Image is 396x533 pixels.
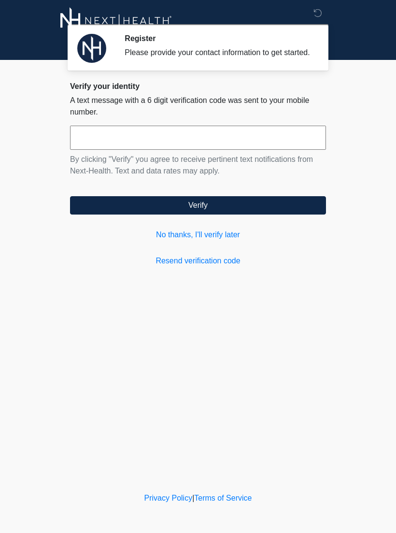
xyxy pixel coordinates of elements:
button: Verify [70,196,326,215]
p: By clicking "Verify" you agree to receive pertinent text notifications from Next-Health. Text and... [70,154,326,177]
a: Privacy Policy [144,494,193,502]
a: Resend verification code [70,255,326,267]
div: Please provide your contact information to get started. [125,47,311,58]
h2: Verify your identity [70,82,326,91]
a: Terms of Service [194,494,252,502]
p: A text message with a 6 digit verification code was sent to your mobile number. [70,95,326,118]
a: | [192,494,194,502]
a: No thanks, I'll verify later [70,229,326,241]
img: Agent Avatar [77,34,106,63]
img: Next-Health Logo [60,7,172,34]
